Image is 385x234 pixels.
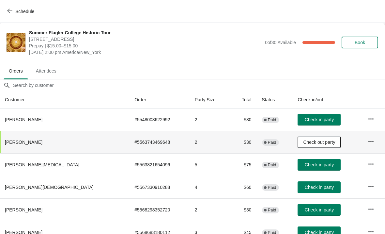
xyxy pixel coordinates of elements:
span: Check in party [305,162,334,167]
span: [PERSON_NAME] [5,207,42,212]
td: 2 [190,198,230,221]
img: Summer Flagler College Historic Tour [7,33,25,52]
td: $30 [230,131,257,153]
th: Status [257,91,293,109]
span: Paid [268,162,276,168]
button: Schedule [3,6,39,17]
span: [DATE] 2:00 pm America/New_York [29,49,262,56]
span: Paid [268,185,276,190]
td: # 5563821654096 [129,153,189,176]
span: Book [355,40,365,45]
span: Check out party [303,140,335,145]
span: Attendees [31,65,62,77]
td: $30 [230,109,257,131]
td: 5 [190,153,230,176]
span: 0 of 30 Available [265,40,296,45]
td: $60 [230,176,257,198]
button: Check in party [298,204,341,216]
span: Prepay | $15.00–$15.00 [29,42,262,49]
span: Summer Flagler College Historic Tour [29,29,262,36]
td: 2 [190,131,230,153]
span: [PERSON_NAME][DEMOGRAPHIC_DATA] [5,185,94,190]
button: Check in party [298,181,341,193]
span: [PERSON_NAME] [5,140,42,145]
button: Check out party [298,136,341,148]
th: Total [230,91,257,109]
span: [PERSON_NAME][MEDICAL_DATA] [5,162,79,167]
td: 4 [190,176,230,198]
td: 2 [190,109,230,131]
span: Paid [268,208,276,213]
th: Party Size [190,91,230,109]
td: $30 [230,198,257,221]
span: Schedule [15,9,34,14]
span: Check in party [305,185,334,190]
button: Book [342,37,378,48]
td: $75 [230,153,257,176]
span: Check in party [305,117,334,122]
th: Order [129,91,189,109]
span: [STREET_ADDRESS] [29,36,262,42]
span: Paid [268,140,276,145]
td: # 5567330910288 [129,176,189,198]
td: # 5568298352720 [129,198,189,221]
span: Check in party [305,207,334,212]
td: # 5563743469648 [129,131,189,153]
td: # 5548003622992 [129,109,189,131]
th: Check in/out [292,91,362,109]
span: [PERSON_NAME] [5,117,42,122]
span: Orders [4,65,28,77]
span: Paid [268,117,276,123]
input: Search by customer [13,79,385,91]
button: Check in party [298,114,341,125]
button: Check in party [298,159,341,171]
